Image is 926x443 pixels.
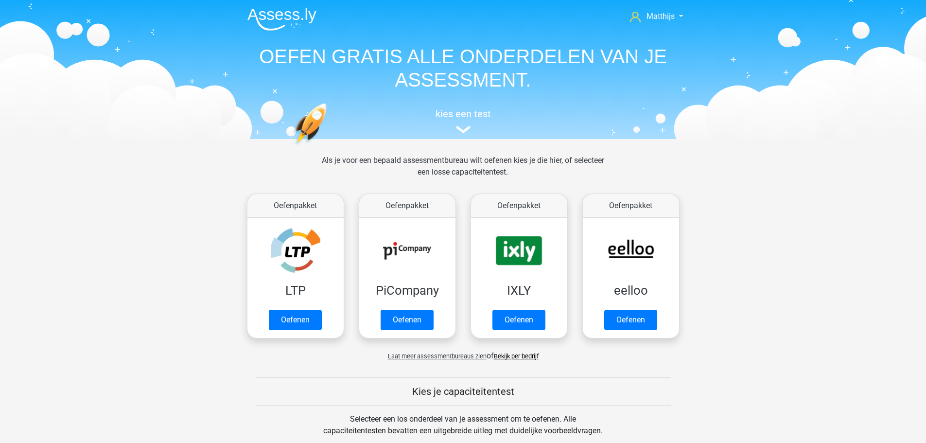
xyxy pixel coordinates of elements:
[626,11,686,22] a: Matthijs
[381,310,434,330] a: Oefenen
[388,353,487,360] span: Laat meer assessmentbureaus zien
[247,8,316,31] img: Assessly
[314,155,612,190] div: Als je voor een bepaald assessmentbureau wilt oefenen kies je die hier, of selecteer een losse ca...
[240,45,687,91] h1: OEFEN GRATIS ALLE ONDERDELEN VAN JE ASSESSMENT.
[240,342,687,362] div: of
[240,108,687,134] a: kies een test
[456,126,471,133] img: assessment
[494,353,539,360] a: Bekijk per bedrijf
[256,386,671,397] h5: Kies je capaciteitentest
[604,310,657,330] a: Oefenen
[492,310,545,330] a: Oefenen
[240,108,687,120] h5: kies een test
[646,12,675,21] span: Matthijs
[293,103,365,191] img: oefenen
[269,310,322,330] a: Oefenen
